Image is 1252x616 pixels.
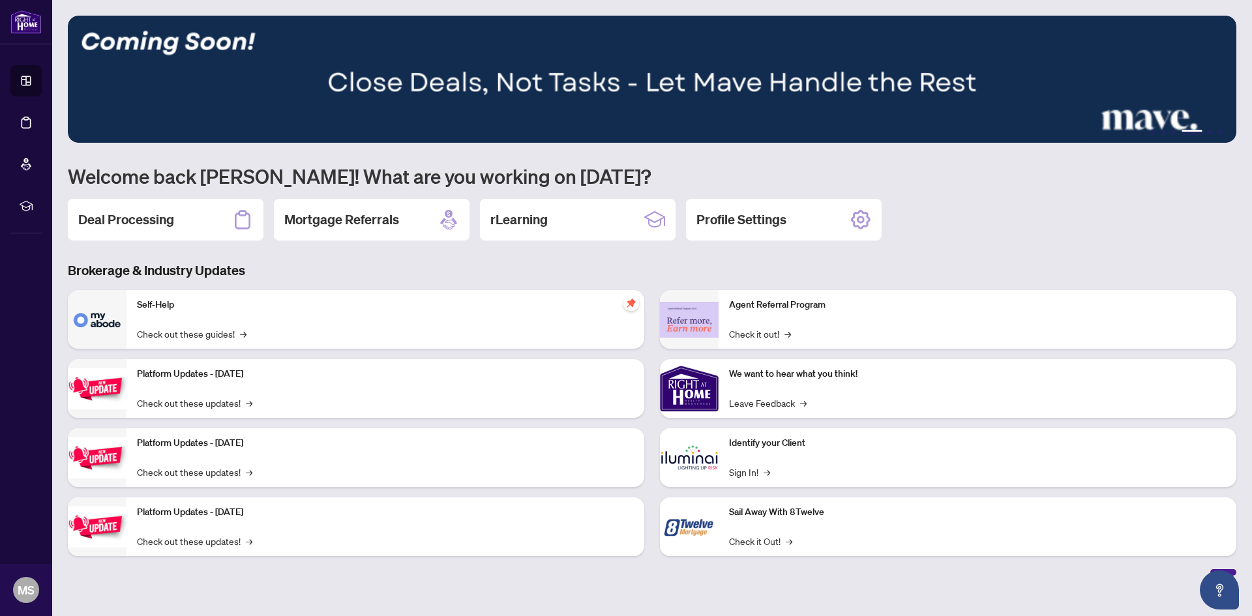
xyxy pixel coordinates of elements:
[137,396,252,410] a: Check out these updates!→
[284,211,399,229] h2: Mortgage Referrals
[729,367,1226,381] p: We want to hear what you think!
[729,436,1226,450] p: Identify your Client
[18,581,35,599] span: MS
[68,290,127,349] img: Self-Help
[68,261,1236,280] h3: Brokerage & Industry Updates
[137,465,252,479] a: Check out these updates!→
[78,211,174,229] h2: Deal Processing
[729,465,770,479] a: Sign In!→
[490,211,548,229] h2: rLearning
[729,505,1226,520] p: Sail Away With 8Twelve
[137,298,634,312] p: Self-Help
[1200,570,1239,609] button: Open asap
[137,436,634,450] p: Platform Updates - [DATE]
[68,368,127,409] img: Platform Updates - July 21, 2025
[784,327,791,341] span: →
[137,505,634,520] p: Platform Updates - [DATE]
[240,327,246,341] span: →
[246,465,252,479] span: →
[1218,130,1223,135] button: 6
[1171,130,1176,135] button: 3
[729,327,791,341] a: Check it out!→
[800,396,807,410] span: →
[1161,130,1166,135] button: 2
[660,428,719,487] img: Identify your Client
[729,298,1226,312] p: Agent Referral Program
[696,211,786,229] h2: Profile Settings
[1182,130,1202,135] button: 4
[729,396,807,410] a: Leave Feedback→
[246,534,252,548] span: →
[10,10,42,34] img: logo
[660,302,719,338] img: Agent Referral Program
[246,396,252,410] span: →
[137,327,246,341] a: Check out these guides!→
[729,534,792,548] a: Check it Out!→
[1150,130,1155,135] button: 1
[137,534,252,548] a: Check out these updates!→
[68,164,1236,188] h1: Welcome back [PERSON_NAME]! What are you working on [DATE]?
[660,497,719,556] img: Sail Away With 8Twelve
[1208,130,1213,135] button: 5
[68,16,1236,143] img: Slide 3
[623,295,639,311] span: pushpin
[764,465,770,479] span: →
[786,534,792,548] span: →
[137,367,634,381] p: Platform Updates - [DATE]
[660,359,719,418] img: We want to hear what you think!
[68,437,127,478] img: Platform Updates - July 8, 2025
[68,506,127,548] img: Platform Updates - June 23, 2025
